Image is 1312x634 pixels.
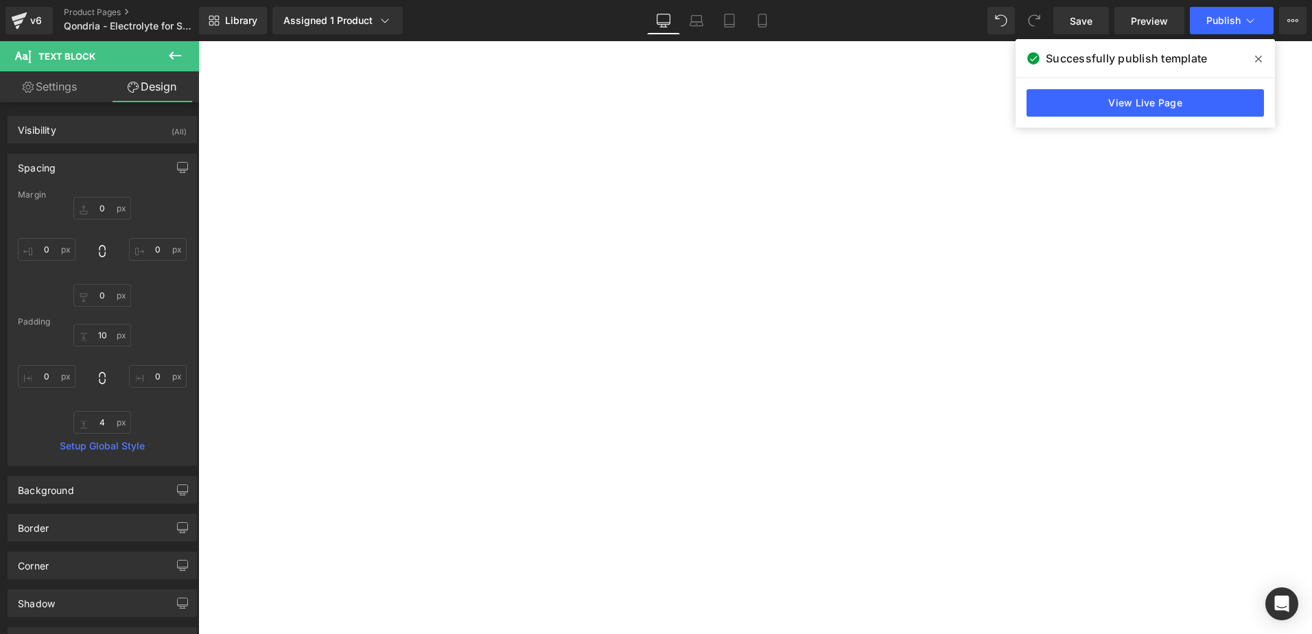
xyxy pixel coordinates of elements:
[27,12,45,30] div: v6
[18,590,55,609] div: Shadow
[18,477,74,496] div: Background
[5,7,53,34] a: v6
[1190,7,1274,34] button: Publish
[1131,14,1168,28] span: Preview
[199,7,267,34] a: New Library
[129,365,187,388] input: 0
[746,7,779,34] a: Mobile
[18,190,187,200] div: Margin
[225,14,257,27] span: Library
[129,238,187,261] input: 0
[102,71,202,102] a: Design
[18,154,56,174] div: Spacing
[1279,7,1307,34] button: More
[18,515,49,534] div: Border
[18,317,187,327] div: Padding
[987,7,1015,34] button: Undo
[1020,7,1048,34] button: Redo
[1027,89,1264,117] a: View Live Page
[18,365,75,388] input: 0
[73,284,131,307] input: 0
[18,441,187,451] a: Setup Global Style
[18,117,56,136] div: Visibility
[38,51,95,62] span: Text Block
[713,7,746,34] a: Tablet
[172,117,187,139] div: (All)
[1265,587,1298,620] div: Open Intercom Messenger
[1070,14,1092,28] span: Save
[64,21,196,32] span: Qondria - Electrolyte for Seniors
[64,7,222,18] a: Product Pages
[1046,50,1207,67] span: Successfully publish template
[73,197,131,220] input: 0
[283,14,392,27] div: Assigned 1 Product
[647,7,680,34] a: Desktop
[1114,7,1184,34] a: Preview
[1206,15,1241,26] span: Publish
[73,411,131,434] input: 0
[18,238,75,261] input: 0
[680,7,713,34] a: Laptop
[73,324,131,347] input: 0
[18,552,49,572] div: Corner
